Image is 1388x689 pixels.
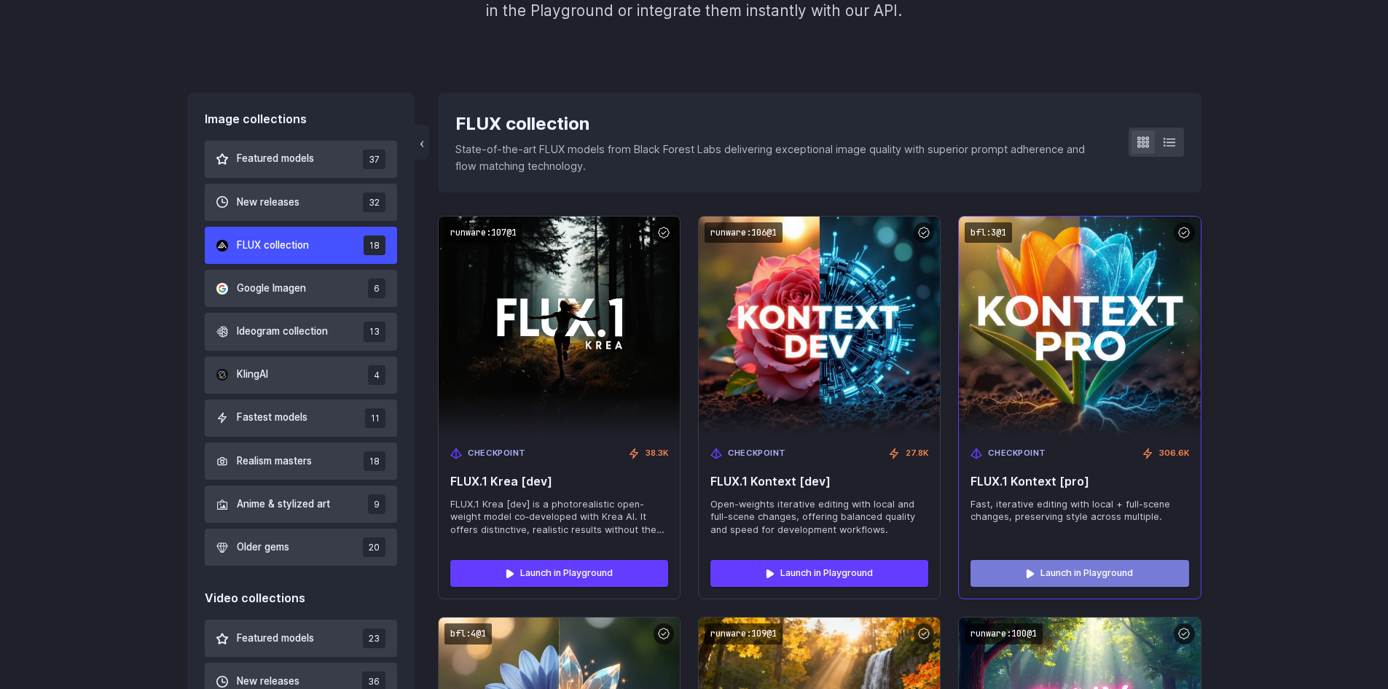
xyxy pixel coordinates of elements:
[237,151,314,167] span: Featured models
[237,497,330,513] span: Anime & stylized art
[364,451,385,471] span: 18
[971,560,1188,586] a: Launch in Playground
[237,454,312,470] span: Realism masters
[468,447,526,460] span: Checkpoint
[205,443,398,480] button: Realism masters 18
[368,279,385,298] span: 6
[439,217,680,436] img: FLUX.1 Krea [dev]
[205,357,398,394] button: KlingAI 4
[947,205,1212,446] img: FLUX.1 Kontext [pro]
[237,195,299,211] span: New releases
[205,141,398,178] button: Featured models 37
[364,235,385,255] span: 18
[710,498,928,537] span: Open-weights iterative editing with local and full-scene changes, offering balanced quality and s...
[237,410,307,426] span: Fastest models
[205,313,398,350] button: Ideogram collection 13
[205,227,398,264] button: FLUX collection 18
[237,281,306,297] span: Google Imagen
[710,560,928,586] a: Launch in Playground
[965,623,1043,645] code: runware:100@1
[450,475,668,488] span: FLUX.1 Krea [dev]
[450,498,668,537] span: FLUX.1 Krea [dev] is a photorealistic open-weight model co‑developed with Krea AI. It offers dist...
[237,324,328,340] span: Ideogram collection
[237,540,289,556] span: Older gems
[364,322,385,341] span: 13
[237,631,314,647] span: Featured models
[368,365,385,385] span: 4
[455,110,1105,138] div: FLUX collection
[965,222,1012,244] code: bfl:3@1
[363,192,385,212] span: 32
[205,589,398,608] div: Video collections
[705,623,783,645] code: runware:109@1
[699,217,940,436] img: FLUX.1 Kontext [dev]
[450,560,668,586] a: Launch in Playground
[363,628,385,648] span: 23
[205,270,398,307] button: Google Imagen 6
[906,447,928,460] span: 27.8K
[710,475,928,488] span: FLUX.1 Kontext [dev]
[444,623,492,645] code: bfl:4@1
[415,125,429,160] button: ‹
[205,184,398,221] button: New releases 32
[728,447,786,460] span: Checkpoint
[988,447,1046,460] span: Checkpoint
[1159,447,1189,460] span: 306.6K
[205,620,398,657] button: Featured models 23
[368,494,385,514] span: 9
[705,222,783,244] code: runware:106@1
[971,498,1188,524] span: Fast, iterative editing with local + full-scene changes, preserving style across multiple.
[365,408,385,428] span: 11
[205,400,398,437] button: Fastest models 11
[444,222,522,244] code: runware:107@1
[455,141,1105,174] p: State-of-the-art FLUX models from Black Forest Labs delivering exceptional image quality with sup...
[646,447,668,460] span: 38.3K
[237,367,268,383] span: KlingAI
[205,486,398,523] button: Anime & stylized art 9
[971,475,1188,488] span: FLUX.1 Kontext [pro]
[237,238,309,254] span: FLUX collection
[363,149,385,169] span: 37
[205,529,398,566] button: Older gems 20
[205,110,398,129] div: Image collections
[363,537,385,557] span: 20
